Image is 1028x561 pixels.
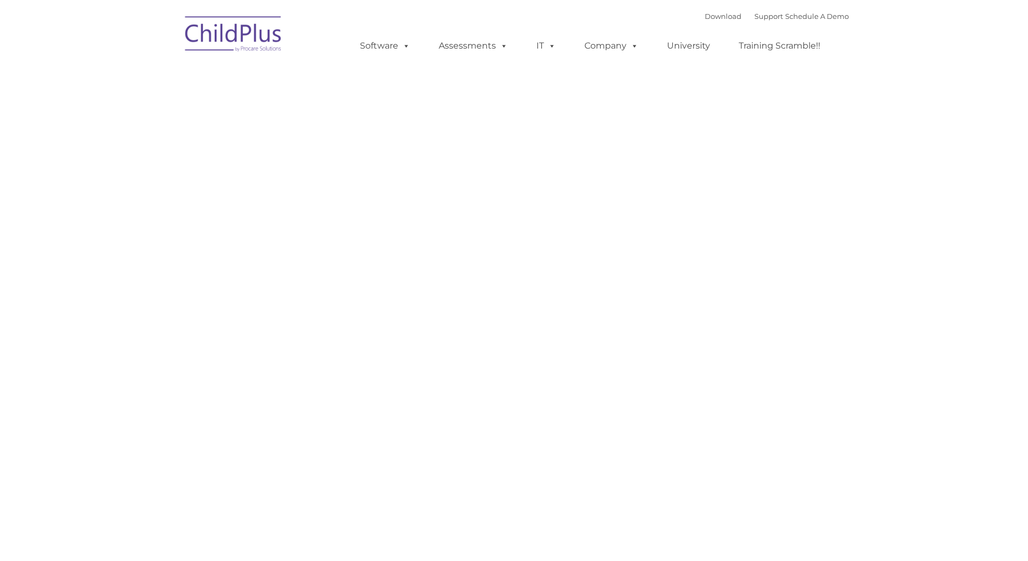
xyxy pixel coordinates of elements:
[349,35,421,57] a: Software
[728,35,831,57] a: Training Scramble!!
[754,12,783,21] a: Support
[526,35,567,57] a: IT
[705,12,741,21] a: Download
[180,9,288,63] img: ChildPlus by Procare Solutions
[656,35,721,57] a: University
[574,35,649,57] a: Company
[785,12,849,21] a: Schedule A Demo
[428,35,519,57] a: Assessments
[705,12,849,21] font: |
